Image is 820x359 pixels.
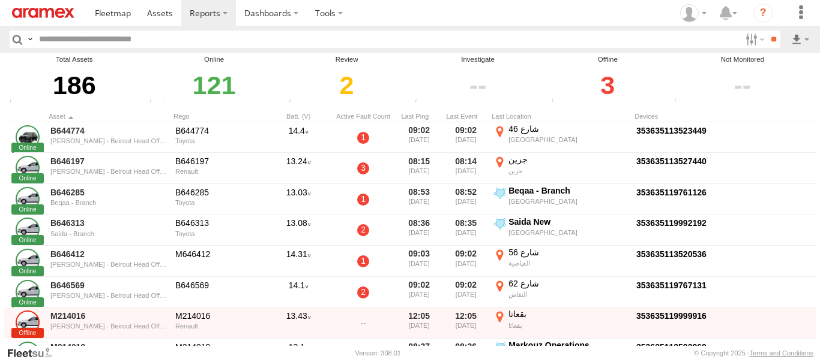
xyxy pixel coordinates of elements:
div: Assets that have not communicated at least once with the server in the last 48hrs [548,97,566,106]
div: Click to filter by Not Monitored [671,65,814,106]
i: ? [753,4,773,23]
div: M646412 [175,249,262,260]
label: Click to View Event Location [492,247,630,276]
label: Click to View Event Location [492,185,630,214]
a: Click to View Asset Details [16,310,40,334]
label: Click to View Event Location [492,309,630,337]
div: Click to filter by Offline [548,65,668,106]
a: B646313 [50,218,167,228]
div: B644774 [175,125,262,136]
div: Assets that have not communicated at least once with the server in the last 6hrs [286,97,304,106]
div: Beqaa - Branch [50,199,167,206]
div: 09:02 [DATE] [398,278,440,307]
div: 14.1 [268,278,328,307]
div: Toyota [175,230,262,237]
div: 08:36 [DATE] [398,216,440,245]
div: 09:03 [DATE] [398,247,440,276]
div: Total number of Enabled and Paused Assets [6,97,24,106]
a: Click to View Device Details [636,156,707,166]
img: aramex-logo.svg [12,8,74,18]
div: [PERSON_NAME] - Beirout Head Office [50,322,167,330]
a: Terms and Conditions [750,349,813,357]
div: 08:52 [DATE] [445,185,487,214]
label: Click to View Event Location [492,154,630,183]
a: M214019 [50,342,167,352]
a: 2 [357,224,369,236]
label: Search Filter Options [741,31,767,48]
div: Click to filter by Review [286,65,408,106]
div: 08:15 [DATE] [398,154,440,183]
div: Toyota [175,137,262,144]
div: 09:02 [DATE] [445,247,487,276]
a: 3 [357,162,369,174]
div: Click to filter by Investigate [411,65,544,106]
div: Review [286,55,408,65]
a: B646569 [50,280,167,291]
div: الفياضية [508,259,628,267]
a: Click to View Asset Details [16,280,40,304]
div: Investigate [411,55,544,65]
label: Click to View Event Location [492,123,630,152]
div: Click to filter by Online [146,65,282,106]
div: 13.43 [268,309,328,337]
div: Mazen Siblini [676,4,711,22]
a: 1 [357,255,369,267]
div: 12:05 [DATE] [398,309,440,337]
div: شارع 62 [508,278,628,289]
div: Renault [175,322,262,330]
div: B646569 [175,280,262,291]
a: Click to View Device Details [636,188,707,197]
a: Click to View Device Details [636,280,707,290]
a: B644774 [50,125,167,136]
a: Click to View Device Details [636,126,707,135]
div: 08:35 [DATE] [445,216,487,245]
div: جزين [508,154,628,165]
div: 13.24 [268,154,328,183]
div: Number of assets that have communicated at least once in the last 6hrs [146,97,164,106]
div: 12:05 [DATE] [445,309,487,337]
div: Batt. (V) [268,112,328,120]
div: [PERSON_NAME] - Beirout Head Office [50,137,167,144]
div: Saida New [508,216,628,227]
div: 09:02 [DATE] [398,123,440,152]
div: Click to Sort [49,112,169,120]
div: Click to Sort [398,112,440,120]
div: Last Location [492,112,630,120]
div: Markouz Operations [508,340,628,351]
a: Click to View Device Details [636,218,707,228]
div: 14.31 [268,247,328,276]
a: B646197 [50,156,167,167]
div: شارع 56 [508,247,628,258]
a: Click to View Asset Details [16,249,40,273]
a: Click to View Device Details [636,342,707,352]
div: 13.08 [268,216,328,245]
div: B646197 [175,156,262,167]
div: Assets that have not communicated with the server in the last 24hrs [411,97,429,106]
a: 1 [357,194,369,206]
div: 09:02 [DATE] [445,278,487,307]
div: B646313 [175,218,262,228]
a: 1 [357,132,369,144]
div: Total Assets [6,55,143,65]
div: 13.03 [268,185,328,214]
div: Active Fault Count [333,112,393,120]
div: M214016 [175,310,262,321]
label: Click to View Event Location [492,216,630,245]
a: B646285 [50,187,167,198]
label: Export results as... [790,31,810,48]
div: [GEOGRAPHIC_DATA] [508,135,628,144]
div: Saida - Branch [50,230,167,237]
div: 08:14 [DATE] [445,154,487,183]
a: B646412 [50,249,167,260]
div: The health of these assets types is not monitored. [671,97,689,106]
div: Click to Sort [173,112,264,120]
div: [PERSON_NAME] - Beirout Head Office [50,168,167,175]
a: 2 [357,286,369,298]
div: 08:53 [DATE] [398,185,440,214]
label: Click to View Event Location [492,278,630,307]
div: 09:02 [DATE] [445,123,487,152]
div: Devices [635,112,755,120]
label: Search Query [25,31,35,48]
a: Click to View Asset Details [16,156,40,180]
div: Beqaa - Branch [508,185,628,196]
